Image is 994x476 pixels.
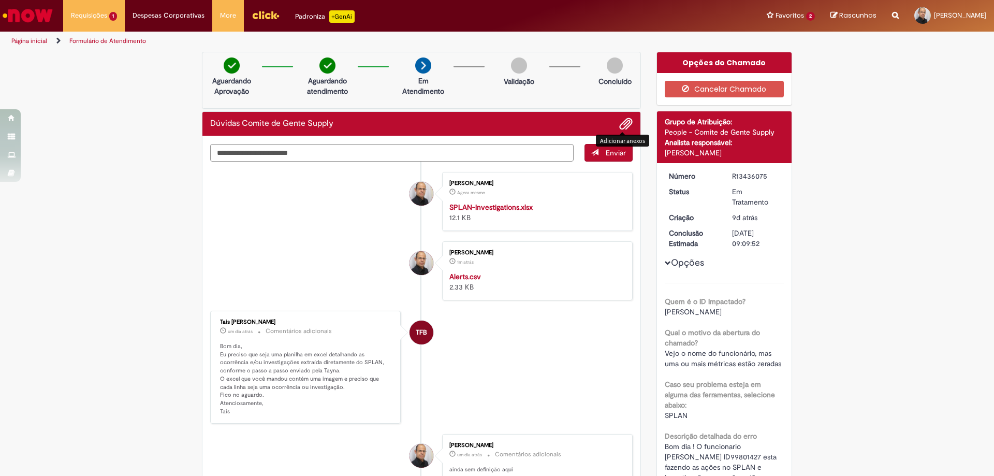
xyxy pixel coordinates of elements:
[266,327,332,336] small: Comentários adicionais
[665,127,784,137] div: People - Comite de Gente Supply
[732,228,780,249] div: [DATE] 09:09:52
[449,202,622,223] div: 12.1 KB
[71,10,107,21] span: Requisições
[457,452,482,458] span: um dia atrás
[665,431,757,441] b: Descrição detalhada do erro
[596,135,649,147] div: Adicionar anexos
[665,380,775,410] b: Caso seu problema esteja em alguma das ferramentas, selecione abaixo:
[11,37,47,45] a: Página inicial
[302,76,353,96] p: Aguardando atendimento
[665,137,784,148] div: Analista responsável:
[619,117,633,131] button: Adicionar anexos
[416,320,427,345] span: TFB
[661,212,725,223] dt: Criação
[934,11,986,20] span: [PERSON_NAME]
[665,297,745,306] b: Quem é o ID Impactado?
[732,171,780,181] div: R13436075
[661,186,725,197] dt: Status
[732,186,780,207] div: Em Tratamento
[224,57,240,74] img: check-circle-green.png
[665,349,781,368] span: Vejo o nome do funcionário, mas uma ou mais métricas estão zeradas
[657,52,792,73] div: Opções do Chamado
[449,203,533,212] a: SPLAN-Investigations.xlsx
[457,190,485,196] span: Agora mesmo
[732,213,757,222] span: 9d atrás
[228,328,253,335] span: um dia atrás
[449,272,481,281] a: Alerts.csv
[8,32,655,51] ul: Trilhas de página
[607,57,623,74] img: img-circle-grey.png
[220,319,392,325] div: Tais [PERSON_NAME]
[398,76,448,96] p: Em Atendimento
[495,450,561,459] small: Comentários adicionais
[449,466,622,474] p: ainda sem definição aqui
[449,271,622,292] div: 2.33 KB
[584,144,633,162] button: Enviar
[511,57,527,74] img: img-circle-grey.png
[449,442,622,449] div: [PERSON_NAME]
[410,182,433,206] div: Januario Carvalho De Souza
[69,37,146,45] a: Formulário de Atendimento
[665,81,784,97] button: Cancelar Chamado
[665,307,722,316] span: [PERSON_NAME]
[210,119,333,128] h2: Dúvidas Comite de Gente Supply Histórico de tíquete
[732,213,757,222] time: 21/08/2025 12:32:07
[207,76,257,96] p: Aguardando Aprovação
[457,190,485,196] time: 29/08/2025 13:24:41
[410,251,433,275] div: Januario Carvalho De Souza
[606,148,626,157] span: Enviar
[504,76,534,86] p: Validação
[661,171,725,181] dt: Número
[598,76,632,86] p: Concluído
[449,180,622,186] div: [PERSON_NAME]
[665,411,688,420] span: SPLAN
[732,212,780,223] div: 21/08/2025 12:32:07
[661,228,725,249] dt: Conclusão Estimada
[1,5,54,26] img: ServiceNow
[210,144,574,162] textarea: Digite sua mensagem aqui...
[665,117,784,127] div: Grupo de Atribuição:
[449,250,622,256] div: [PERSON_NAME]
[410,444,433,468] div: Januario Carvalho De Souza
[457,259,474,265] span: 1m atrás
[665,148,784,158] div: [PERSON_NAME]
[319,57,335,74] img: check-circle-green.png
[665,328,760,348] b: Qual o motivo da abertura do chamado?
[457,452,482,458] time: 27/08/2025 23:13:43
[410,321,433,344] div: Tais Folhadella Barbosa Bellagamba
[415,57,431,74] img: arrow-next.png
[457,259,474,265] time: 29/08/2025 13:23:46
[220,342,392,415] p: Bom dia, Eu preciso que seja uma planilha em excel detalhando as ocorrência e/ou investigações ex...
[228,328,253,335] time: 28/08/2025 10:13:18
